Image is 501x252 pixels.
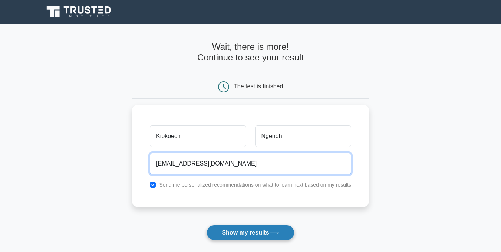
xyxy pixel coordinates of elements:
[150,153,351,174] input: Email
[234,83,283,89] div: The test is finished
[150,125,246,147] input: First name
[132,42,369,63] h4: Wait, there is more! Continue to see your result
[255,125,351,147] input: Last name
[159,182,351,188] label: Send me personalized recommendations on what to learn next based on my results
[207,225,294,240] button: Show my results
